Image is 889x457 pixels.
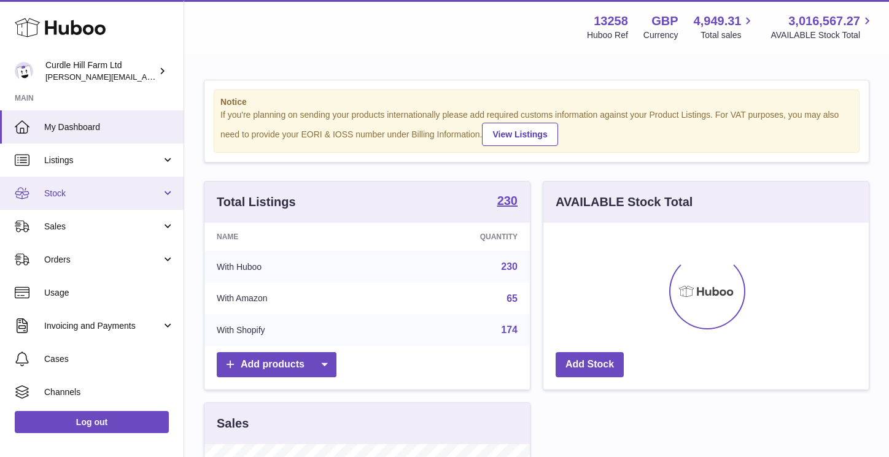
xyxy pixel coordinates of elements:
a: 230 [497,194,518,209]
strong: 13258 [594,13,628,29]
th: Name [204,223,382,251]
span: Cases [44,353,174,365]
img: james@diddlysquatfarmshop.com [15,62,33,80]
h3: Sales [217,415,249,432]
span: My Dashboard [44,121,174,133]
h3: AVAILABLE Stock Total [556,194,693,210]
span: Invoicing and Payments [44,320,161,332]
strong: 230 [497,194,518,207]
div: Currency [643,29,678,41]
a: 3,016,567.27 AVAILABLE Stock Total [771,13,874,41]
td: With Amazon [204,283,382,315]
div: If you're planning on sending your products internationally please add required customs informati... [220,109,853,146]
td: With Huboo [204,251,382,283]
div: Huboo Ref [587,29,628,41]
span: 4,949.31 [694,13,742,29]
span: Listings [44,155,161,166]
td: With Shopify [204,314,382,346]
a: 65 [507,293,518,304]
a: 230 [501,261,518,272]
h3: Total Listings [217,194,296,210]
strong: GBP [651,13,678,29]
span: [PERSON_NAME][EMAIL_ADDRESS][DOMAIN_NAME] [45,72,246,82]
span: AVAILABLE Stock Total [771,29,874,41]
a: 4,949.31 Total sales [694,13,756,41]
a: 174 [501,325,518,335]
span: Channels [44,386,174,398]
span: Orders [44,254,161,266]
a: Add Stock [556,352,624,377]
span: Sales [44,221,161,232]
span: Total sales [701,29,755,41]
span: 3,016,567.27 [788,13,860,29]
strong: Notice [220,96,853,108]
div: Curdle Hill Farm Ltd [45,60,156,83]
a: View Listings [482,123,557,146]
span: Usage [44,287,174,299]
a: Log out [15,411,169,433]
span: Stock [44,188,161,199]
th: Quantity [382,223,530,251]
a: Add products [217,352,336,377]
